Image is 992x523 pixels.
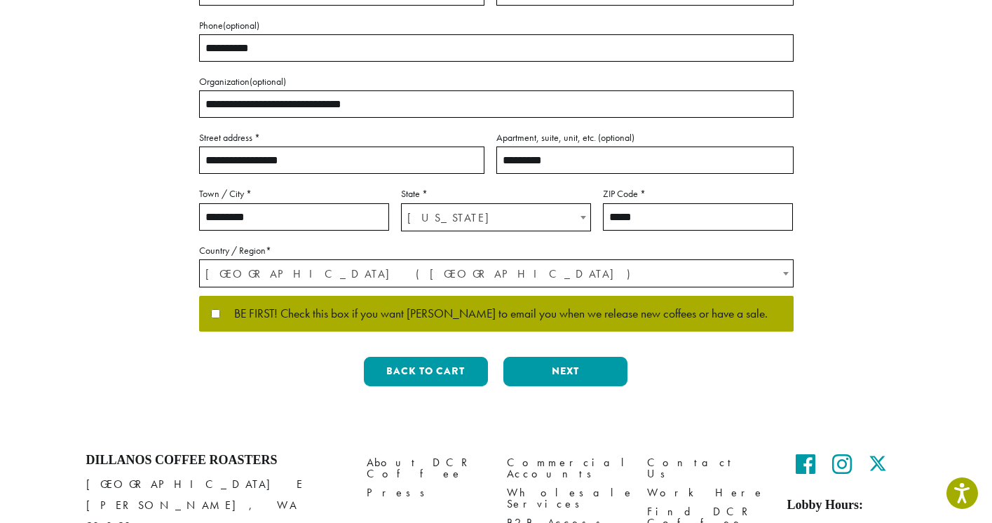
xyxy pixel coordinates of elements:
label: Organization [199,73,794,90]
h5: Lobby Hours: [787,498,906,513]
span: (optional) [250,75,286,88]
span: (optional) [598,131,634,144]
span: United States (US) [200,260,793,287]
label: ZIP Code [603,185,793,203]
span: BE FIRST! Check this box if you want [PERSON_NAME] to email you when we release new coffees or ha... [220,308,768,320]
input: BE FIRST! Check this box if you want [PERSON_NAME] to email you when we release new coffees or ha... [211,309,220,318]
h4: Dillanos Coffee Roasters [86,453,346,468]
a: Contact Us [647,453,766,483]
label: State [401,185,591,203]
label: Town / City [199,185,389,203]
button: Back to cart [364,357,488,386]
a: Press [367,484,486,503]
span: State [401,203,591,231]
a: Commercial Accounts [507,453,626,483]
label: Street address [199,129,484,147]
span: Country / Region [199,259,794,287]
a: Work Here [647,484,766,503]
button: Next [503,357,627,386]
a: Wholesale Services [507,484,626,514]
span: Wisconsin [402,204,590,231]
a: About DCR Coffee [367,453,486,483]
label: Apartment, suite, unit, etc. [496,129,794,147]
span: (optional) [223,19,259,32]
